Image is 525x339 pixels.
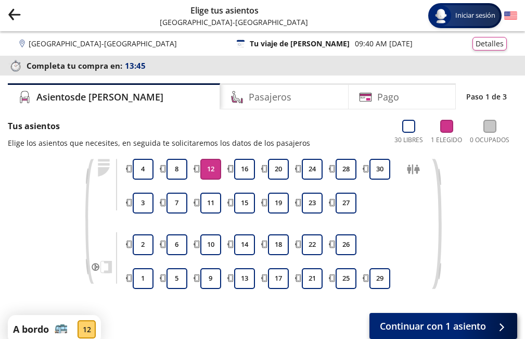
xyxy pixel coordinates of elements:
[369,313,517,339] button: Continuar con 1 asiento
[8,58,517,73] p: Completa tu compra en :
[268,234,289,255] button: 18
[250,38,350,49] p: Tu viaje de [PERSON_NAME]
[167,193,187,214] button: 7
[234,268,255,289] button: 13
[133,159,153,180] button: 4
[302,268,323,289] button: 21
[167,234,187,255] button: 6
[302,159,323,180] button: 24
[466,91,507,102] p: Paso 1 de 3
[394,135,423,145] p: 30 Libres
[133,193,153,214] button: 3
[125,60,146,72] span: 13:45
[268,159,289,180] button: 20
[160,17,290,28] p: [GEOGRAPHIC_DATA] - [GEOGRAPHIC_DATA]
[249,90,291,104] h4: Pasajeros
[504,9,517,22] button: English
[29,38,177,49] p: [GEOGRAPHIC_DATA] - [GEOGRAPHIC_DATA]
[8,120,310,132] p: Tus asientos
[133,268,153,289] button: 1
[336,193,356,214] button: 27
[167,159,187,180] button: 8
[470,135,509,145] p: 0 Ocupados
[336,268,356,289] button: 25
[200,193,221,214] button: 11
[200,268,221,289] button: 9
[336,159,356,180] button: 28
[268,193,289,214] button: 19
[8,137,310,148] p: Elige los asientos que necesites, en seguida te solicitaremos los datos de los pasajeros
[160,4,290,17] p: Elige tus asientos
[451,10,500,21] span: Iniciar sesión
[431,135,462,145] p: 1 Elegido
[200,234,221,255] button: 10
[200,159,221,180] button: 12
[369,159,390,180] button: 30
[234,159,255,180] button: 16
[336,234,356,255] button: 26
[380,319,486,333] span: Continuar con 1 asiento
[8,8,21,24] button: back
[78,320,96,338] div: 12
[377,90,399,104] h4: Pago
[36,90,163,104] h4: Asientos de [PERSON_NAME]
[355,38,413,49] p: 09:40 AM [DATE]
[369,268,390,289] button: 29
[13,322,49,336] p: A bordo
[234,193,255,214] button: 15
[302,193,323,214] button: 23
[133,234,153,255] button: 2
[268,268,289,289] button: 17
[167,268,187,289] button: 5
[234,234,255,255] button: 14
[472,37,507,51] button: Detalles
[302,234,323,255] button: 22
